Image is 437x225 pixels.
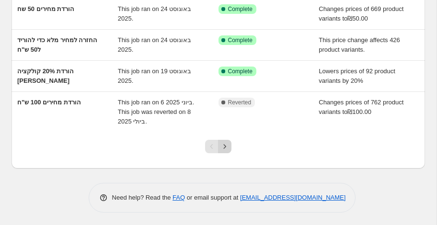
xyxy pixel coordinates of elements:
[118,36,192,53] span: This job ran on 24 באוגוסט 2025.
[228,5,253,13] span: Complete
[347,15,368,22] span: ₪50.00
[347,108,371,115] span: ₪100.00
[319,67,395,84] span: Lowers prices of 92 product variants by 20%
[118,5,192,22] span: This job ran on 24 באוגוסט 2025.
[185,194,240,201] span: or email support at
[228,99,252,106] span: Reverted
[240,194,345,201] a: [EMAIL_ADDRESS][DOMAIN_NAME]
[319,36,400,53] span: This price change affects 426 product variants.
[118,67,192,84] span: This job ran on 19 באוגוסט 2025.
[17,99,81,106] span: הורדת מחירים 100 ש"ח
[228,67,253,75] span: Complete
[17,67,74,84] span: הורדת 20% קולקציה [PERSON_NAME]
[319,5,403,22] span: Changes prices of 669 product variants to
[172,194,185,201] a: FAQ
[319,99,403,115] span: Changes prices of 762 product variants to
[118,99,195,125] span: This job ran on 6 ביוני 2025. This job was reverted on 8 ביולי 2025.
[17,36,97,53] span: החזרה למחיר מלא כדי להוריד ל50 ש"ח
[228,36,253,44] span: Complete
[112,194,173,201] span: Need help? Read the
[218,140,231,153] button: Next
[205,140,231,153] nav: Pagination
[17,5,74,12] span: הורדת מחירים 50 שח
